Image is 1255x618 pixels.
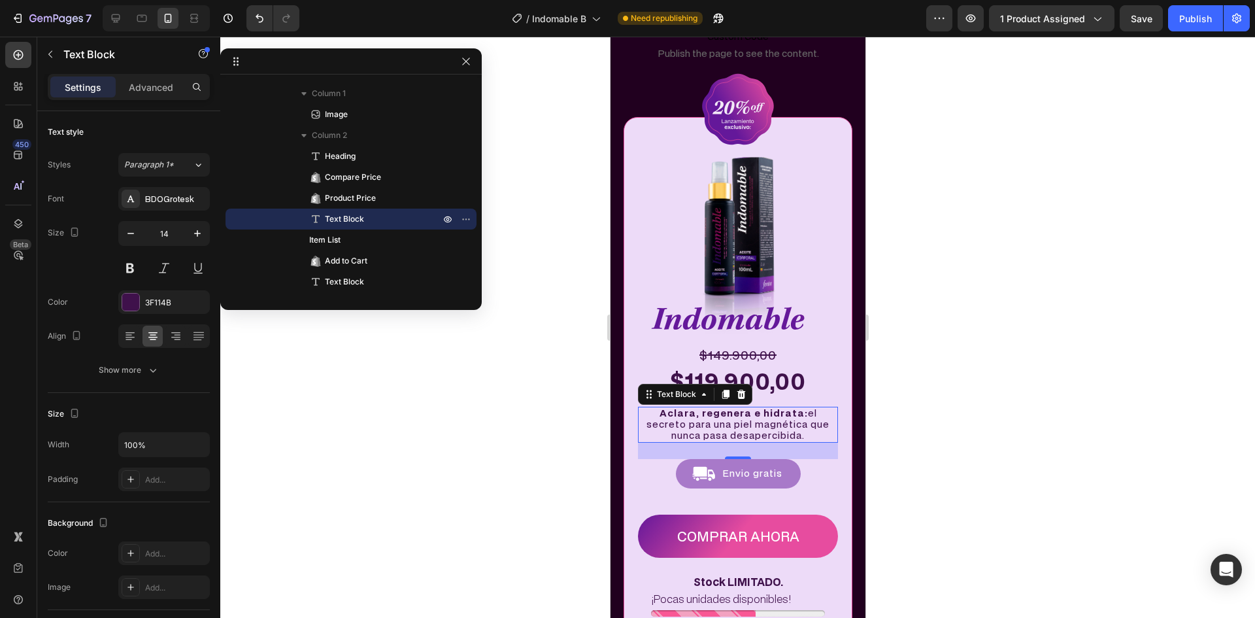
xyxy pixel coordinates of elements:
input: Auto [119,433,209,456]
button: Publish [1168,5,1223,31]
span: Save [1131,13,1152,24]
button: 1 product assigned [989,5,1114,31]
div: Padding [48,473,78,485]
span: Compare Price [325,171,381,184]
div: Text Block [44,352,88,364]
div: Font [48,193,64,205]
img: gempages_579749800392524548-6fe264e0-fcdb-422d-904d-9dcff135c900.svg [88,34,167,112]
span: Indomable B [532,12,586,26]
div: Background [48,515,111,532]
div: $149.900,00 [27,307,227,330]
div: Align [48,328,84,345]
div: Add... [145,582,207,594]
span: Column 1 [312,87,346,100]
span: / [526,12,529,26]
span: Column 2 [312,129,347,142]
p: 7 [86,10,92,26]
p: Envio gratis [112,428,172,445]
div: Add... [145,548,207,560]
div: Add... [145,474,207,486]
div: Width [48,439,69,451]
iframe: Design area [611,37,865,618]
div: 3F114B [145,297,207,309]
p: el secreto para una piel magnética que nunca pasa desapercibida. [29,371,226,404]
button: Save [1120,5,1163,31]
button: Show more [48,358,210,382]
div: Size [48,224,82,242]
span: Publish the page to see the content. [13,10,242,24]
p: Advanced [129,80,173,94]
div: Text style [48,126,84,138]
span: Add to Cart [325,254,367,267]
span: Paragraph 1* [124,159,174,171]
span: Need republishing [631,12,697,24]
span: Text Block [325,213,364,226]
div: $119.900,00 [27,330,227,360]
img: gempages_579749800392524548-294f5320-cbbe-4011-967f-9239e6a2e3b6.webp [88,120,167,297]
span: Item List [309,233,341,247]
span: Image [325,108,348,121]
div: Color [48,547,68,559]
div: Show more [99,364,159,377]
div: Styles [48,159,71,171]
p: ¡Pocas unidades disponibles! [41,556,180,568]
div: Beta [10,239,31,250]
div: Comprar ahora [67,491,189,508]
button: Comprar ahora [27,478,227,521]
div: Open Intercom Messenger [1211,554,1242,585]
button: Paragraph 1* [118,153,210,177]
div: Color [48,296,68,308]
div: Undo/Redo [246,5,299,31]
div: Image [48,581,71,593]
h2: Indomable [41,265,214,307]
button: 7 [5,5,97,31]
div: 450 [12,139,31,150]
span: 1 product assigned [1000,12,1085,26]
div: BDOGrotesk [145,194,207,205]
div: Publish [1179,12,1212,26]
p: Stock LIMITADO. [29,539,226,551]
p: Text Block [63,46,175,62]
strong: Aclara, regenera e hidrata: [49,370,197,383]
span: Heading [325,150,356,163]
div: Size [48,405,82,423]
span: Text Block [325,275,364,288]
span: Product Price [325,192,376,205]
p: Settings [65,80,101,94]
